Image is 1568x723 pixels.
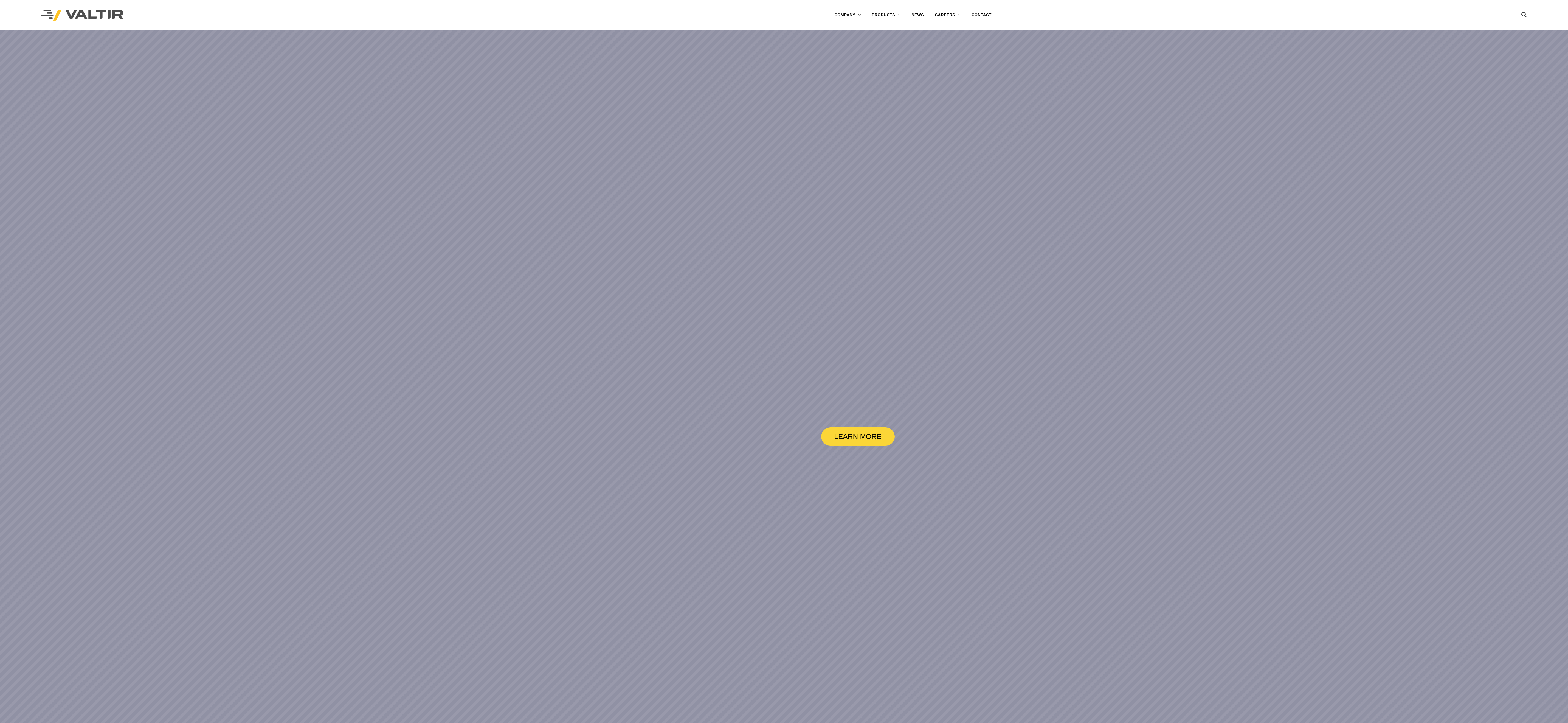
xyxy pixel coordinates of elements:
[821,427,895,446] a: LEARN MORE
[929,10,966,21] a: CAREERS
[906,10,929,21] a: NEWS
[866,10,906,21] a: PRODUCTS
[829,10,866,21] a: COMPANY
[966,10,997,21] a: CONTACT
[41,10,123,21] img: Valtir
